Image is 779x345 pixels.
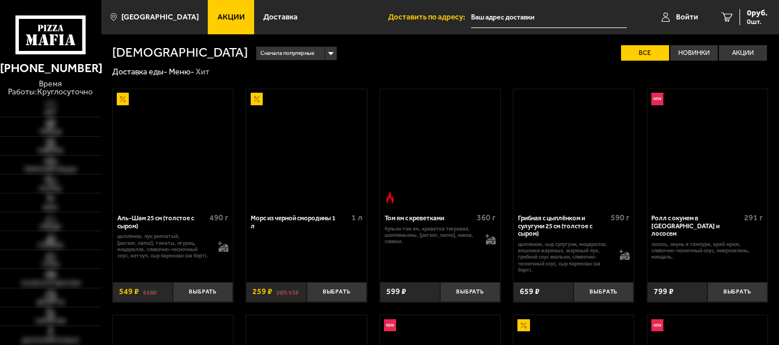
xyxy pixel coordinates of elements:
[276,288,299,296] s: 289.15 ₽
[117,215,207,230] div: Аль-Шам 25 см (толстое с сыром)
[251,215,349,230] div: Морс из черной смородины 1 л
[173,282,233,302] button: Выбрать
[621,45,669,61] label: Все
[385,215,474,223] div: Том ям с креветками
[119,288,139,296] span: 549 ₽
[196,67,209,77] div: Хит
[518,241,611,273] p: цыпленок, сыр сулугуни, моцарелла, вешенки жареные, жареный лук, грибной соус Жюльен, сливочно-че...
[260,46,314,61] span: Сначала популярные
[117,93,129,105] img: Акционный
[651,241,763,260] p: лосось, окунь в темпуре, краб-крем, сливочно-чесночный соус, микрозелень, миндаль.
[113,89,233,208] a: АкционныйАль-Шам 25 см (толстое с сыром)
[112,67,167,77] a: Доставка еды-
[121,13,199,21] span: [GEOGRAPHIC_DATA]
[169,67,194,77] a: Меню-
[647,89,768,208] a: НовинкаРолл с окунем в темпуре и лососем
[747,9,768,17] span: 0 руб.
[611,213,630,223] span: 590 г
[351,213,362,223] span: 1 л
[574,282,634,302] button: Выбрать
[386,288,406,296] span: 599 ₽
[218,13,245,21] span: Акции
[654,288,674,296] span: 799 ₽
[520,288,540,296] span: 659 ₽
[117,233,210,259] p: цыпленок, лук репчатый, [PERSON_NAME], томаты, огурец, моцарелла, сливочно-чесночный соус, кетчуп...
[384,192,396,204] img: Острое блюдо
[112,46,248,60] h1: [DEMOGRAPHIC_DATA]
[143,288,157,296] s: 618 ₽
[707,282,768,302] button: Выбрать
[384,319,396,331] img: Новинка
[676,13,698,21] span: Войти
[477,213,496,223] span: 360 г
[518,215,608,238] div: Грибная с цыплёнком и сулугуни 25 см (толстое с сыром)
[251,93,263,105] img: Акционный
[388,13,471,21] span: Доставить по адресу:
[246,89,366,208] a: АкционныйМорс из черной смородины 1 л
[209,213,228,223] span: 490 г
[517,319,529,331] img: Акционный
[651,319,663,331] img: Новинка
[307,282,367,302] button: Выбрать
[744,213,763,223] span: 291 г
[513,89,634,208] a: Грибная с цыплёнком и сулугуни 25 см (толстое с сыром)
[252,288,272,296] span: 259 ₽
[651,215,741,238] div: Ролл с окунем в [GEOGRAPHIC_DATA] и лососем
[440,282,500,302] button: Выбрать
[380,89,500,208] a: Острое блюдоТом ям с креветками
[471,7,627,28] input: Ваш адрес доставки
[263,13,298,21] span: Доставка
[651,93,663,105] img: Новинка
[385,225,477,245] p: бульон том ям, креветка тигровая, шампиньоны, [PERSON_NAME], кинза, сливки.
[670,45,718,61] label: Новинки
[747,18,768,25] span: 0 шт.
[719,45,767,61] label: Акции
